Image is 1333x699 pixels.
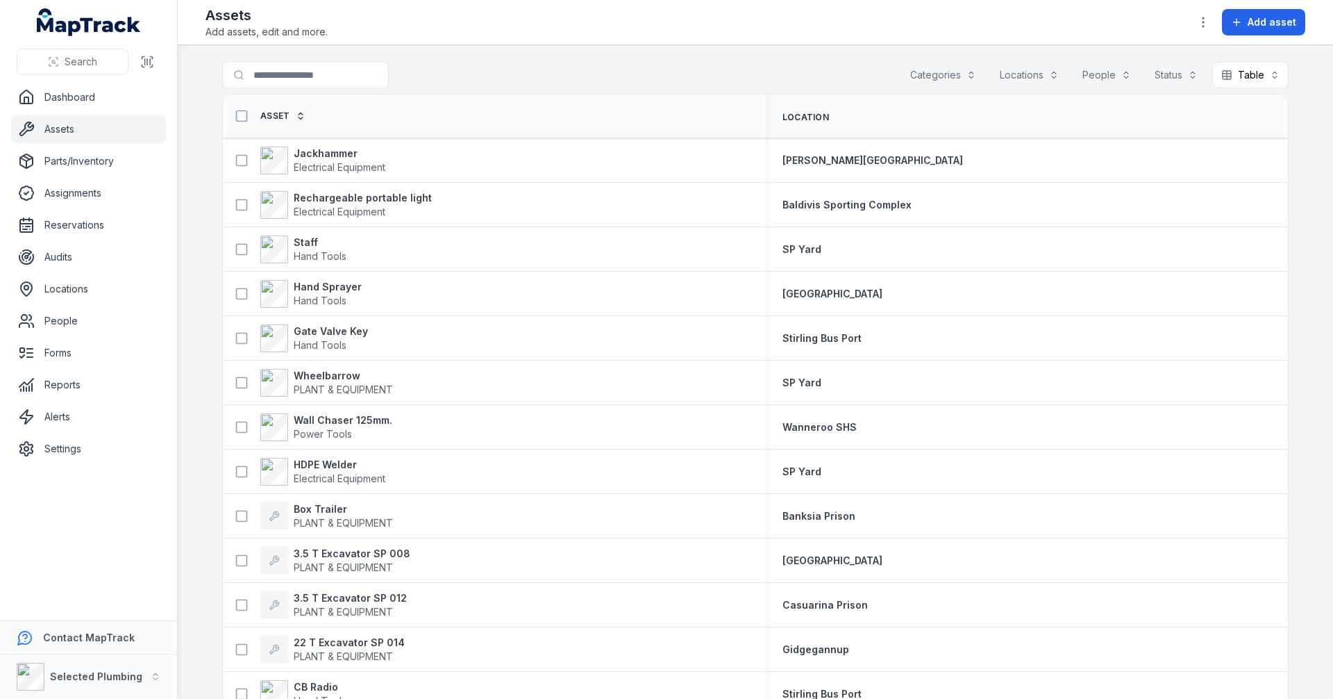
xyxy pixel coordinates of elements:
[782,554,882,566] span: [GEOGRAPHIC_DATA]
[1073,62,1140,88] button: People
[782,198,912,212] a: Baldivis Sporting Complex
[260,110,290,122] span: Asset
[11,339,166,367] a: Forms
[260,413,392,441] a: Wall Chaser 125mm.Power Tools
[65,55,97,69] span: Search
[1146,62,1207,88] button: Status
[294,680,346,694] strong: CB Radio
[782,643,849,657] a: Gidgegannup
[782,510,855,522] span: Banksia Prison
[782,465,821,479] a: SP Yard
[11,83,166,111] a: Dashboard
[782,509,855,523] a: Banksia Prison
[782,643,849,655] span: Gidgegannup
[294,650,393,662] span: PLANT & EQUIPMENT
[294,472,385,484] span: Electrical Equipment
[11,275,166,303] a: Locations
[50,671,142,682] strong: Selected Plumbing
[782,243,821,255] span: SP Yard
[260,191,432,219] a: Rechargeable portable lightElectrical Equipment
[206,25,328,39] span: Add assets, edit and more.
[782,199,912,211] span: Baldivis Sporting Complex
[260,324,368,352] a: Gate Valve KeyHand Tools
[260,110,305,122] a: Asset
[260,280,362,308] a: Hand SprayerHand Tools
[260,147,385,174] a: JackhammerElectrical Equipment
[782,554,882,568] a: [GEOGRAPHIC_DATA]
[782,112,829,123] span: Location
[260,591,407,619] a: 3.5 T Excavator SP 012PLANT & EQUIPMENT
[260,502,393,530] a: Box TrailerPLANT & EQUIPMENT
[206,6,328,25] h2: Assets
[294,606,393,618] span: PLANT & EQUIPMENT
[11,403,166,431] a: Alerts
[782,287,882,301] a: [GEOGRAPHIC_DATA]
[294,502,393,516] strong: Box Trailer
[294,384,393,395] span: PLANT & EQUIPMENT
[11,115,166,143] a: Assets
[1212,62,1289,88] button: Table
[782,420,857,434] a: Wanneroo SHS
[294,413,392,427] strong: Wall Chaser 125mm.
[782,421,857,433] span: Wanneroo SHS
[260,369,393,397] a: WheelbarrowPLANT & EQUIPMENT
[782,376,821,390] a: SP Yard
[11,179,166,207] a: Assignments
[17,49,128,75] button: Search
[37,8,141,36] a: MapTrack
[901,62,985,88] button: Categories
[294,339,346,351] span: Hand Tools
[782,377,821,388] span: SP Yard
[782,466,821,477] span: SP Yard
[11,435,166,463] a: Settings
[294,206,385,217] span: Electrical Equipment
[782,288,882,299] span: [GEOGRAPHIC_DATA]
[260,236,346,263] a: StaffHand Tools
[294,236,346,249] strong: Staff
[294,561,393,573] span: PLANT & EQUIPMENT
[43,632,135,643] strong: Contact MapTrack
[294,517,393,529] span: PLANT & EQUIPMENT
[11,147,166,175] a: Parts/Inventory
[1222,9,1305,35] button: Add asset
[782,599,868,611] span: Casuarina Prison
[782,154,963,167] a: [PERSON_NAME][GEOGRAPHIC_DATA]
[294,369,393,383] strong: Wheelbarrow
[782,331,862,345] a: Stirling Bus Port
[782,242,821,256] a: SP Yard
[260,458,385,486] a: HDPE WelderElectrical Equipment
[294,458,385,472] strong: HDPE Welder
[294,636,405,650] strong: 22 T Excavator SP 014
[782,332,862,344] span: Stirling Bus Port
[294,161,385,173] span: Electrical Equipment
[294,191,432,205] strong: Rechargeable portable light
[11,243,166,271] a: Audits
[294,280,362,294] strong: Hand Sprayer
[782,598,868,612] a: Casuarina Prison
[294,250,346,262] span: Hand Tools
[11,371,166,399] a: Reports
[294,324,368,338] strong: Gate Valve Key
[294,428,352,440] span: Power Tools
[294,295,346,306] span: Hand Tools
[294,591,407,605] strong: 3.5 T Excavator SP 012
[991,62,1068,88] button: Locations
[260,636,405,664] a: 22 T Excavator SP 014PLANT & EQUIPMENT
[11,211,166,239] a: Reservations
[11,307,166,335] a: People
[782,154,963,166] span: [PERSON_NAME][GEOGRAPHIC_DATA]
[294,147,385,161] strong: Jackhammer
[260,547,410,575] a: 3.5 T Excavator SP 008PLANT & EQUIPMENT
[294,547,410,561] strong: 3.5 T Excavator SP 008
[1248,15,1296,29] span: Add asset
